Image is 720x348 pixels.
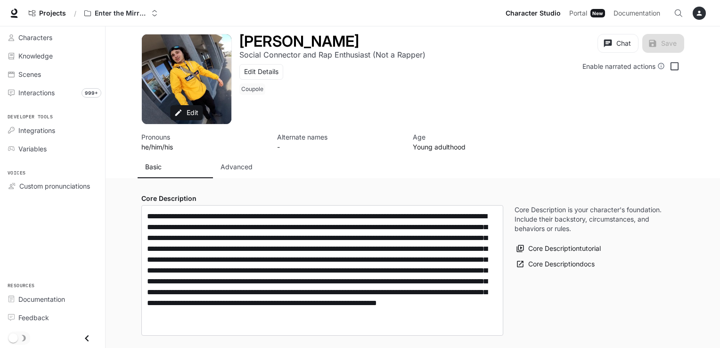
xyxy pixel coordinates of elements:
[565,4,609,23] a: PortalNew
[241,85,263,93] p: Coupole
[70,8,80,18] div: /
[39,9,66,17] span: Projects
[669,4,688,23] button: Open Command Menu
[239,34,359,49] button: Open character details dialog
[18,125,55,135] span: Integrations
[141,132,266,152] button: Open character details dialog
[239,64,283,80] button: Edit Details
[614,8,660,19] span: Documentation
[502,4,565,23] a: Character Studio
[142,34,231,124] button: Open character avatar dialog
[18,88,55,98] span: Interactions
[239,32,359,50] h1: [PERSON_NAME]
[4,309,101,326] a: Feedback
[82,88,101,98] span: 999+
[18,294,65,304] span: Documentation
[4,178,101,194] a: Custom pronunciations
[590,9,605,17] div: New
[239,50,425,59] p: Social Connector and Rap Enthusiast (Not a Rapper)
[515,205,673,233] p: Core Description is your character's foundation. Include their backstory, circumstances, and beha...
[141,205,503,336] div: label
[141,132,266,142] p: Pronouns
[4,141,101,157] a: Variables
[19,181,90,191] span: Custom pronunciations
[4,66,101,83] a: Scenes
[413,132,537,152] button: Open character details dialog
[239,83,267,95] span: Coupole
[141,194,503,203] h4: Core Description
[4,48,101,64] a: Knowledge
[18,69,41,79] span: Scenes
[277,132,401,142] p: Alternate names
[413,132,537,142] p: Age
[141,142,266,152] p: he/him/his
[515,241,603,257] button: Core Descriptiontutorial
[582,61,665,71] div: Enable narrated actions
[277,142,401,152] p: -
[221,162,253,172] p: Advanced
[95,9,147,17] p: Enter the Mirrorworld
[145,162,162,172] p: Basic
[239,83,267,99] button: Open character details dialog
[4,122,101,139] a: Integrations
[18,144,47,154] span: Variables
[18,51,53,61] span: Knowledge
[515,257,597,272] a: Core Descriptiondocs
[277,132,401,152] button: Open character details dialog
[597,34,638,53] button: Chat
[239,49,425,60] button: Open character details dialog
[569,8,587,19] span: Portal
[18,313,49,323] span: Feedback
[18,33,52,42] span: Characters
[80,4,162,23] button: Open workspace menu
[506,8,561,19] span: Character Studio
[610,4,667,23] a: Documentation
[171,105,203,121] button: Edit
[413,142,537,152] p: Young adulthood
[76,329,98,348] button: Close drawer
[4,29,101,46] a: Characters
[8,332,18,343] span: Dark mode toggle
[142,34,231,124] div: Avatar image
[4,291,101,307] a: Documentation
[4,84,101,101] a: Interactions
[25,4,70,23] a: Go to projects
